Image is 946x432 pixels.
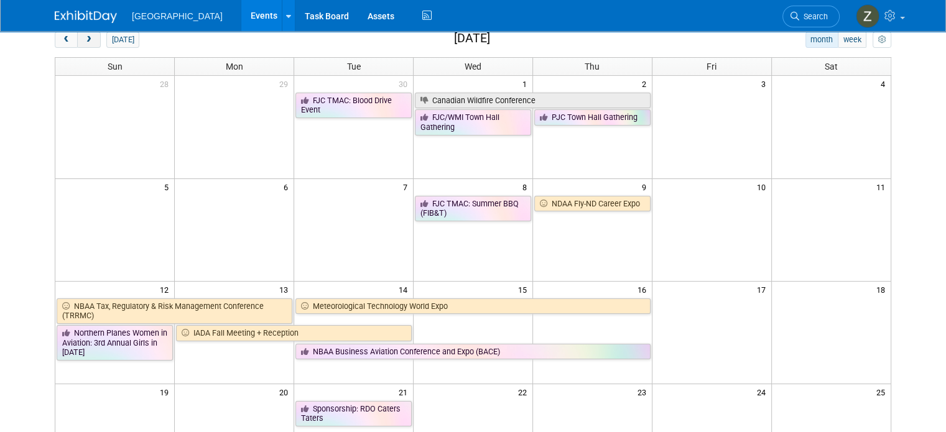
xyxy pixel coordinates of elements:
span: 5 [163,179,174,195]
a: IADA Fall Meeting + Reception [176,325,412,341]
a: Meteorological Technology World Expo [295,298,651,315]
a: Canadian Wildfire Conference [415,93,651,109]
span: 14 [397,282,413,297]
span: Mon [226,62,243,71]
i: Personalize Calendar [878,36,886,44]
a: FJC/WMI Town Hall Gathering [415,109,531,135]
span: Wed [465,62,481,71]
span: 12 [159,282,174,297]
span: 21 [397,384,413,400]
a: PJC Town Hall Gathering [534,109,651,126]
a: Search [782,6,840,27]
span: 17 [756,282,771,297]
span: 1 [521,76,532,91]
button: [DATE] [106,32,139,48]
a: Sponsorship: RDO Caters Taters [295,401,412,426]
span: 7 [402,179,413,195]
span: 30 [397,76,413,91]
span: 15 [517,282,532,297]
span: 23 [636,384,652,400]
button: myCustomButton [873,32,891,48]
span: Sun [108,62,123,71]
span: 29 [278,76,294,91]
span: 8 [521,179,532,195]
span: 16 [636,282,652,297]
h2: [DATE] [454,32,490,45]
span: 18 [875,282,891,297]
span: 10 [756,179,771,195]
span: 13 [278,282,294,297]
a: NDAA Fly-ND Career Expo [534,196,651,212]
span: 20 [278,384,294,400]
span: 6 [282,179,294,195]
button: month [805,32,838,48]
span: 3 [760,76,771,91]
a: FJC TMAC: Summer BBQ (FIB&T) [415,196,531,221]
span: 24 [756,384,771,400]
span: 11 [875,179,891,195]
a: NBAA Business Aviation Conference and Expo (BACE) [295,344,651,360]
img: Zoe Graham [856,4,879,28]
span: 19 [159,384,174,400]
span: 22 [517,384,532,400]
span: 28 [159,76,174,91]
img: ExhibitDay [55,11,117,23]
button: prev [55,32,78,48]
span: Search [799,12,828,21]
a: FJC TMAC: Blood Drive Event [295,93,412,118]
a: Northern Planes Women in Aviation: 3rd Annual Girls in [DATE] [57,325,173,361]
span: Thu [585,62,600,71]
span: Fri [707,62,716,71]
span: 2 [641,76,652,91]
a: NBAA Tax, Regulatory & Risk Management Conference (TRRMC) [57,298,292,324]
span: 25 [875,384,891,400]
button: week [838,32,866,48]
span: [GEOGRAPHIC_DATA] [132,11,223,21]
span: Tue [347,62,361,71]
span: 4 [879,76,891,91]
span: 9 [641,179,652,195]
span: Sat [825,62,838,71]
button: next [77,32,100,48]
